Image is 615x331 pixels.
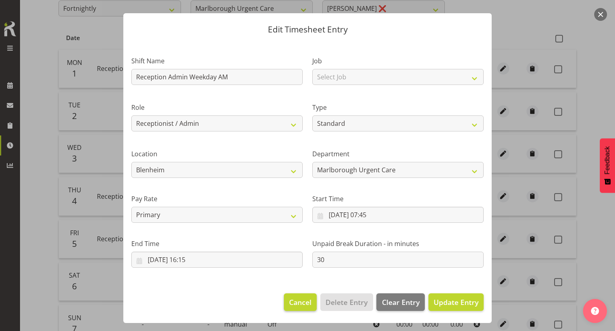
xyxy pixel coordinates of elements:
[284,293,317,311] button: Cancel
[312,194,484,204] label: Start Time
[376,293,424,311] button: Clear Entry
[131,56,303,66] label: Shift Name
[289,297,312,307] span: Cancel
[382,297,420,307] span: Clear Entry
[131,252,303,268] input: Click to select...
[604,146,611,174] span: Feedback
[312,103,484,112] label: Type
[312,239,484,248] label: Unpaid Break Duration - in minutes
[312,56,484,66] label: Job
[131,149,303,159] label: Location
[326,297,368,307] span: Delete Entry
[131,194,303,204] label: Pay Rate
[600,138,615,193] button: Feedback - Show survey
[131,103,303,112] label: Role
[428,293,484,311] button: Update Entry
[131,25,484,34] p: Edit Timesheet Entry
[320,293,373,311] button: Delete Entry
[591,307,599,315] img: help-xxl-2.png
[312,207,484,223] input: Click to select...
[312,149,484,159] label: Department
[131,239,303,248] label: End Time
[312,252,484,268] input: Unpaid Break Duration
[434,297,478,307] span: Update Entry
[131,69,303,85] input: Shift Name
